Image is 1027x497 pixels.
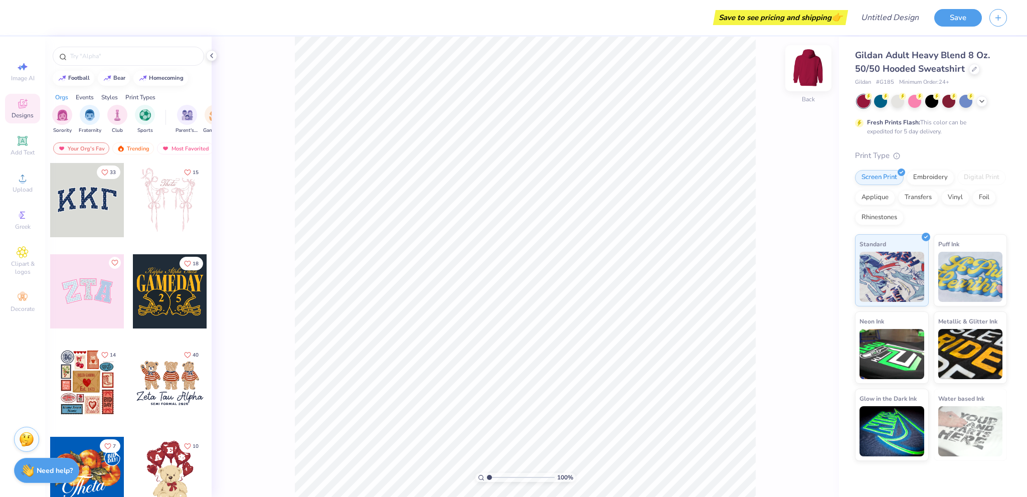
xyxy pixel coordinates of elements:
[867,118,920,126] strong: Fresh Prints Flash:
[69,51,198,61] input: Try "Alpha"
[135,105,155,134] div: filter for Sports
[11,305,35,313] span: Decorate
[855,49,990,75] span: Gildan Adult Heavy Blend 8 Oz. 50/50 Hooded Sweatshirt
[855,170,904,185] div: Screen Print
[79,105,101,134] button: filter button
[113,75,125,81] div: bear
[5,260,40,276] span: Clipart & logos
[788,48,828,88] img: Back
[860,406,924,456] img: Glow in the Dark Ink
[161,145,169,152] img: most_fav.gif
[860,393,917,404] span: Glow in the Dark Ink
[972,190,996,205] div: Foil
[12,111,34,119] span: Designs
[110,170,116,175] span: 33
[203,127,226,134] span: Game Day
[203,105,226,134] div: filter for Game Day
[182,109,193,121] img: Parent's Weekend Image
[112,109,123,121] img: Club Image
[860,329,924,379] img: Neon Ink
[855,210,904,225] div: Rhinestones
[137,127,153,134] span: Sports
[58,75,66,81] img: trend_line.gif
[100,439,120,453] button: Like
[209,109,221,121] img: Game Day Image
[934,9,982,27] button: Save
[113,444,116,449] span: 7
[58,145,66,152] img: most_fav.gif
[84,109,95,121] img: Fraternity Image
[716,10,845,25] div: Save to see pricing and shipping
[938,252,1003,302] img: Puff Ink
[941,190,969,205] div: Vinyl
[98,71,130,86] button: bear
[112,127,123,134] span: Club
[97,165,120,179] button: Like
[957,170,1006,185] div: Digital Print
[193,261,199,266] span: 18
[107,105,127,134] button: filter button
[938,406,1003,456] img: Water based Ink
[938,316,997,326] span: Metallic & Glitter Ink
[193,170,199,175] span: 15
[53,142,109,154] div: Your Org's Fav
[52,105,72,134] div: filter for Sorority
[176,105,199,134] div: filter for Parent's Weekend
[112,142,154,154] div: Trending
[831,11,842,23] span: 👉
[52,105,72,134] button: filter button
[180,257,203,270] button: Like
[938,329,1003,379] img: Metallic & Glitter Ink
[193,353,199,358] span: 40
[101,93,118,102] div: Styles
[907,170,954,185] div: Embroidery
[139,75,147,81] img: trend_line.gif
[855,78,871,87] span: Gildan
[176,127,199,134] span: Parent's Weekend
[203,105,226,134] button: filter button
[110,353,116,358] span: 14
[103,75,111,81] img: trend_line.gif
[180,439,203,453] button: Like
[853,8,927,28] input: Untitled Design
[149,75,184,81] div: homecoming
[97,348,120,362] button: Like
[860,316,884,326] span: Neon Ink
[79,105,101,134] div: filter for Fraternity
[139,109,151,121] img: Sports Image
[11,74,35,82] span: Image AI
[899,78,949,87] span: Minimum Order: 24 +
[193,444,199,449] span: 10
[107,105,127,134] div: filter for Club
[180,165,203,179] button: Like
[11,148,35,156] span: Add Text
[860,252,924,302] img: Standard
[53,127,72,134] span: Sorority
[157,142,214,154] div: Most Favorited
[15,223,31,231] span: Greek
[557,473,573,482] span: 100 %
[938,239,959,249] span: Puff Ink
[180,348,203,362] button: Like
[57,109,68,121] img: Sorority Image
[55,93,68,102] div: Orgs
[855,190,895,205] div: Applique
[76,93,94,102] div: Events
[117,145,125,152] img: trending.gif
[109,257,121,269] button: Like
[855,150,1007,161] div: Print Type
[68,75,90,81] div: football
[898,190,938,205] div: Transfers
[79,127,101,134] span: Fraternity
[876,78,894,87] span: # G185
[135,105,155,134] button: filter button
[867,118,990,136] div: This color can be expedited for 5 day delivery.
[938,393,984,404] span: Water based Ink
[176,105,199,134] button: filter button
[53,71,94,86] button: football
[13,186,33,194] span: Upload
[133,71,188,86] button: homecoming
[802,95,815,104] div: Back
[37,466,73,475] strong: Need help?
[860,239,886,249] span: Standard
